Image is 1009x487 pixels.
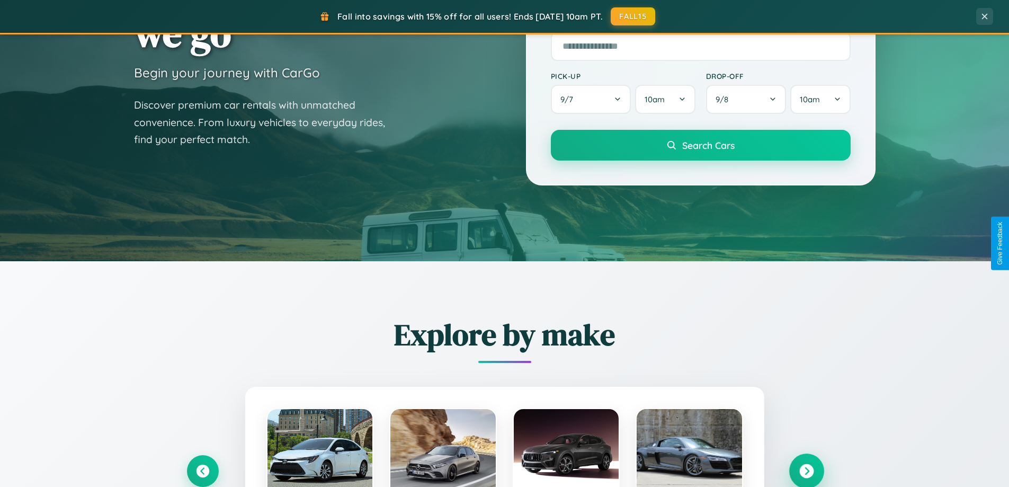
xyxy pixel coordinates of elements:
[551,85,631,114] button: 9/7
[134,65,320,81] h3: Begin your journey with CarGo
[611,7,655,25] button: FALL15
[187,314,823,355] h2: Explore by make
[682,139,735,151] span: Search Cars
[645,94,665,104] span: 10am
[800,94,820,104] span: 10am
[134,96,399,148] p: Discover premium car rentals with unmatched convenience. From luxury vehicles to everyday rides, ...
[706,72,851,81] label: Drop-off
[716,94,734,104] span: 9 / 8
[790,85,850,114] button: 10am
[551,72,695,81] label: Pick-up
[560,94,578,104] span: 9 / 7
[635,85,695,114] button: 10am
[551,130,851,161] button: Search Cars
[706,85,787,114] button: 9/8
[996,222,1004,265] div: Give Feedback
[337,11,603,22] span: Fall into savings with 15% off for all users! Ends [DATE] 10am PT.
